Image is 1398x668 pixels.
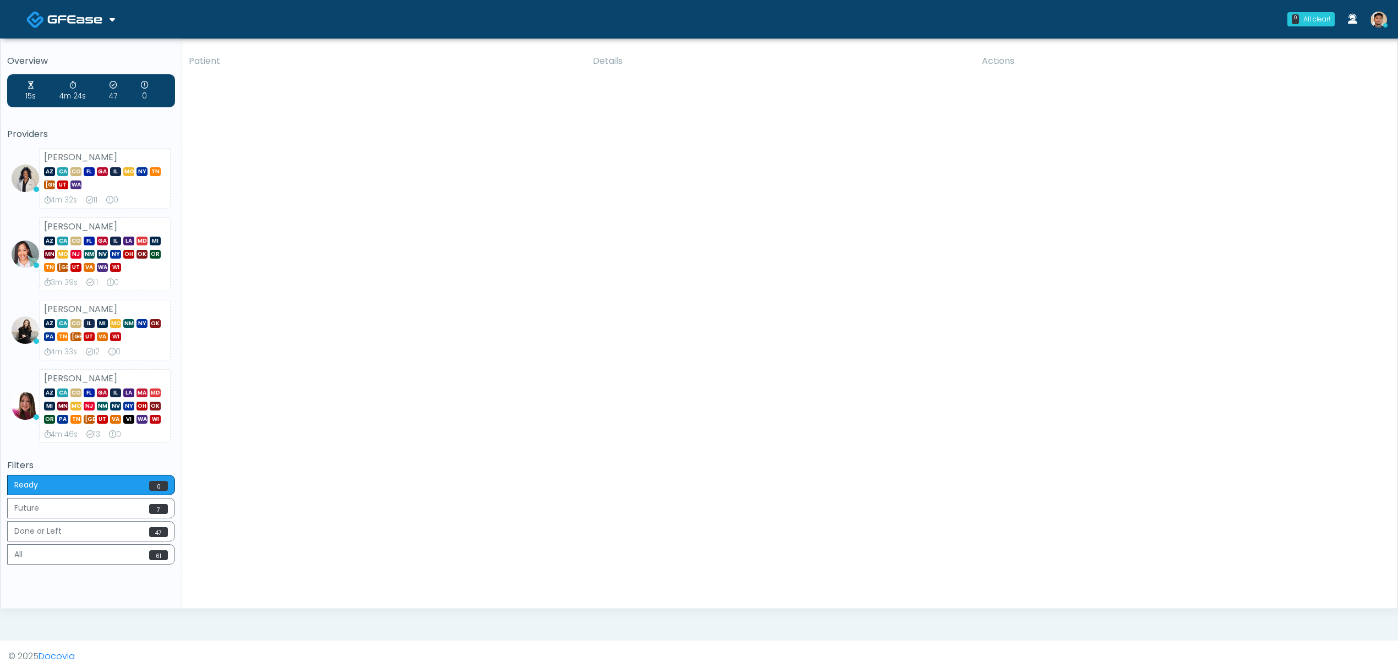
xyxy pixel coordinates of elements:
[123,237,134,245] span: LA
[149,481,168,491] span: 0
[136,250,148,259] span: OK
[1281,8,1341,31] a: 0 All clear!
[70,319,81,328] span: CO
[7,544,175,565] button: All61
[44,347,77,358] div: 4m 33s
[70,415,81,424] span: TN
[25,80,36,102] div: 15s
[136,415,148,424] span: WA
[57,402,68,410] span: MN
[84,237,95,245] span: FL
[70,388,81,397] span: CO
[150,319,161,328] span: OK
[150,250,161,259] span: OR
[7,475,175,495] button: Ready0
[44,319,55,328] span: AZ
[7,129,175,139] h5: Providers
[57,415,68,424] span: PA
[136,402,148,410] span: OH
[44,237,55,245] span: AZ
[70,237,81,245] span: CO
[108,347,121,358] div: 0
[84,319,95,328] span: IL
[7,521,175,541] button: Done or Left47
[84,415,95,424] span: [GEOGRAPHIC_DATA]
[110,332,121,341] span: WI
[86,347,100,358] div: 12
[97,250,108,259] span: NV
[109,80,117,102] div: 47
[97,332,108,341] span: VA
[44,263,55,272] span: TN
[110,319,121,328] span: MO
[123,388,134,397] span: LA
[44,332,55,341] span: PA
[586,48,975,74] th: Details
[44,372,117,385] strong: [PERSON_NAME]
[84,250,95,259] span: NM
[110,402,121,410] span: NV
[123,250,134,259] span: OH
[44,277,78,288] div: 3m 39s
[44,303,117,315] strong: [PERSON_NAME]
[44,151,117,163] strong: [PERSON_NAME]
[149,550,168,560] span: 61
[57,237,68,245] span: CA
[97,167,108,176] span: GA
[44,415,55,424] span: OR
[26,1,115,37] a: Docovia
[26,10,45,29] img: Docovia
[1370,12,1387,28] img: Kenner Medina
[97,415,108,424] span: UT
[12,240,39,268] img: Jennifer Ekeh
[141,80,148,102] div: 0
[12,165,39,192] img: Rachael Hunt
[57,250,68,259] span: MO
[57,167,68,176] span: CA
[136,167,148,176] span: NY
[110,167,121,176] span: IL
[70,250,81,259] span: NJ
[110,250,121,259] span: NY
[97,263,108,272] span: WA
[44,429,78,440] div: 4m 46s
[182,48,586,74] th: Patient
[150,415,161,424] span: WI
[57,332,68,341] span: TN
[7,475,175,567] div: Basic example
[57,319,68,328] span: CA
[150,402,161,410] span: OK
[975,48,1389,74] th: Actions
[84,167,95,176] span: FL
[97,388,108,397] span: GA
[84,263,95,272] span: VA
[110,263,121,272] span: WI
[86,277,98,288] div: 11
[44,388,55,397] span: AZ
[110,415,121,424] span: VA
[44,195,77,206] div: 4m 32s
[150,388,161,397] span: MD
[110,237,121,245] span: IL
[84,332,95,341] span: UT
[97,237,108,245] span: GA
[57,180,68,189] span: UT
[136,388,148,397] span: MA
[149,527,168,537] span: 47
[12,392,39,420] img: Megan McComy
[1292,14,1299,24] div: 0
[47,14,102,25] img: Docovia
[57,388,68,397] span: CA
[136,237,148,245] span: MD
[123,319,134,328] span: NM
[7,498,175,518] button: Future7
[106,195,118,206] div: 0
[86,195,97,206] div: 11
[136,319,148,328] span: NY
[97,319,108,328] span: MI
[84,402,95,410] span: NJ
[1303,14,1330,24] div: All clear!
[7,461,175,470] h5: Filters
[107,277,119,288] div: 0
[44,180,55,189] span: [GEOGRAPHIC_DATA]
